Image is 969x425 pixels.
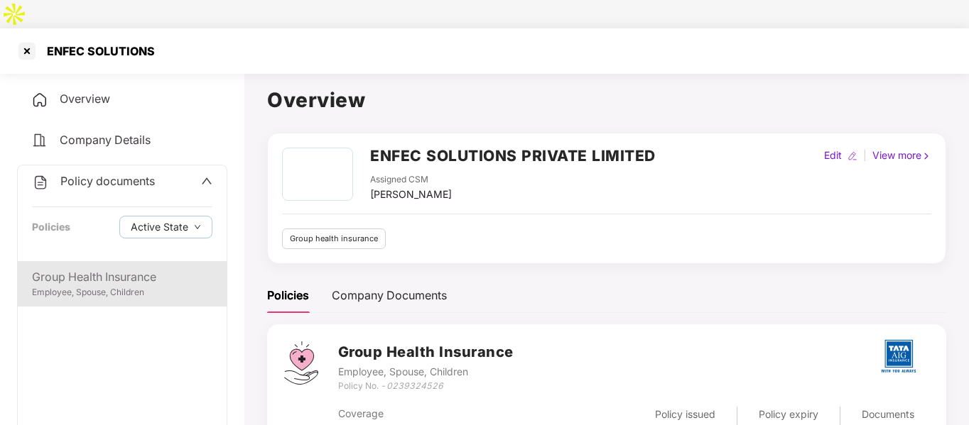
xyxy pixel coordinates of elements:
[32,174,49,191] img: svg+xml;base64,PHN2ZyB4bWxucz0iaHR0cDovL3d3dy53My5vcmcvMjAwMC9zdmciIHdpZHRoPSIyNCIgaGVpZ2h0PSIyNC...
[370,187,452,202] div: [PERSON_NAME]
[338,380,514,393] div: Policy No. -
[284,341,318,385] img: svg+xml;base64,PHN2ZyB4bWxucz0iaHR0cDovL3d3dy53My5vcmcvMjAwMC9zdmciIHdpZHRoPSI0Ny43MTQiIGhlaWdodD...
[267,287,309,304] div: Policies
[848,151,857,161] img: editIcon
[370,173,452,187] div: Assigned CSM
[759,407,818,422] div: Policy expiry
[60,174,155,188] span: Policy documents
[282,228,386,249] div: Group health insurance
[32,286,212,299] div: Employee, Spouse, Children
[338,341,514,363] h3: Group Health Insurance
[267,84,946,116] h1: Overview
[921,151,931,161] img: rightIcon
[386,380,443,391] i: 0239324526
[860,148,870,163] div: |
[862,407,922,422] div: Documents
[38,44,155,58] div: ENFEC SOLUTIONS
[874,331,924,381] img: tatag.png
[60,92,110,106] span: Overview
[338,406,535,421] div: Coverage
[119,216,212,238] button: Active Statedown
[194,223,201,231] span: down
[338,364,514,380] div: Employee, Spouse, Children
[332,287,447,304] div: Company Documents
[655,407,715,422] div: Policy issued
[131,219,188,235] span: Active State
[201,175,212,187] span: up
[32,219,70,235] div: Policies
[821,148,845,163] div: Edit
[370,144,656,167] h2: ENFEC SOLUTIONS PRIVATE LIMITED
[870,148,934,163] div: View more
[31,132,48,149] img: svg+xml;base64,PHN2ZyB4bWxucz0iaHR0cDovL3d3dy53My5vcmcvMjAwMC9zdmciIHdpZHRoPSIyNCIgaGVpZ2h0PSIyNC...
[60,133,151,147] span: Company Details
[32,268,212,286] div: Group Health Insurance
[31,92,48,109] img: svg+xml;base64,PHN2ZyB4bWxucz0iaHR0cDovL3d3dy53My5vcmcvMjAwMC9zdmciIHdpZHRoPSIyNCIgaGVpZ2h0PSIyNC...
